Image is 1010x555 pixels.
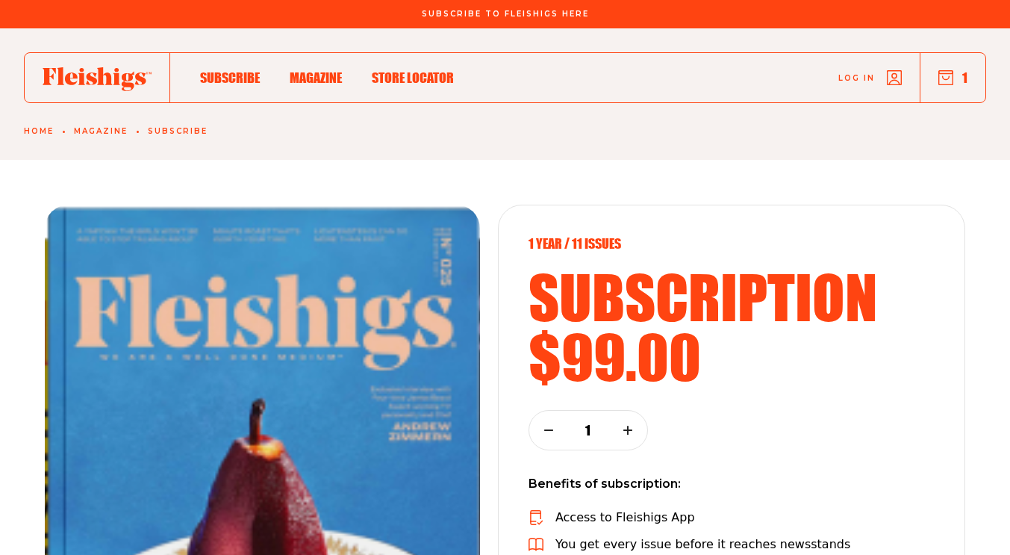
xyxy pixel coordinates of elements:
a: Magazine [74,127,128,136]
p: Benefits of subscription: [529,474,935,494]
span: Log in [838,72,875,84]
a: Home [24,127,54,136]
a: Magazine [290,67,342,87]
a: Subscribe To Fleishigs Here [419,10,592,17]
span: Store locator [372,69,454,86]
a: Subscribe [200,67,260,87]
a: Store locator [372,67,454,87]
a: Log in [838,70,902,85]
span: Subscribe To Fleishigs Here [422,10,589,19]
span: Subscribe [200,69,260,86]
button: 1 [938,69,967,86]
a: Subscribe [148,127,208,136]
h2: subscription [529,267,935,326]
span: Magazine [290,69,342,86]
p: 1 [579,422,598,438]
h2: $99.00 [529,326,935,386]
p: You get every issue before it reaches newsstands [555,536,850,554]
p: 1 year / 11 Issues [529,235,935,252]
p: Access to Fleishigs App [555,509,695,527]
